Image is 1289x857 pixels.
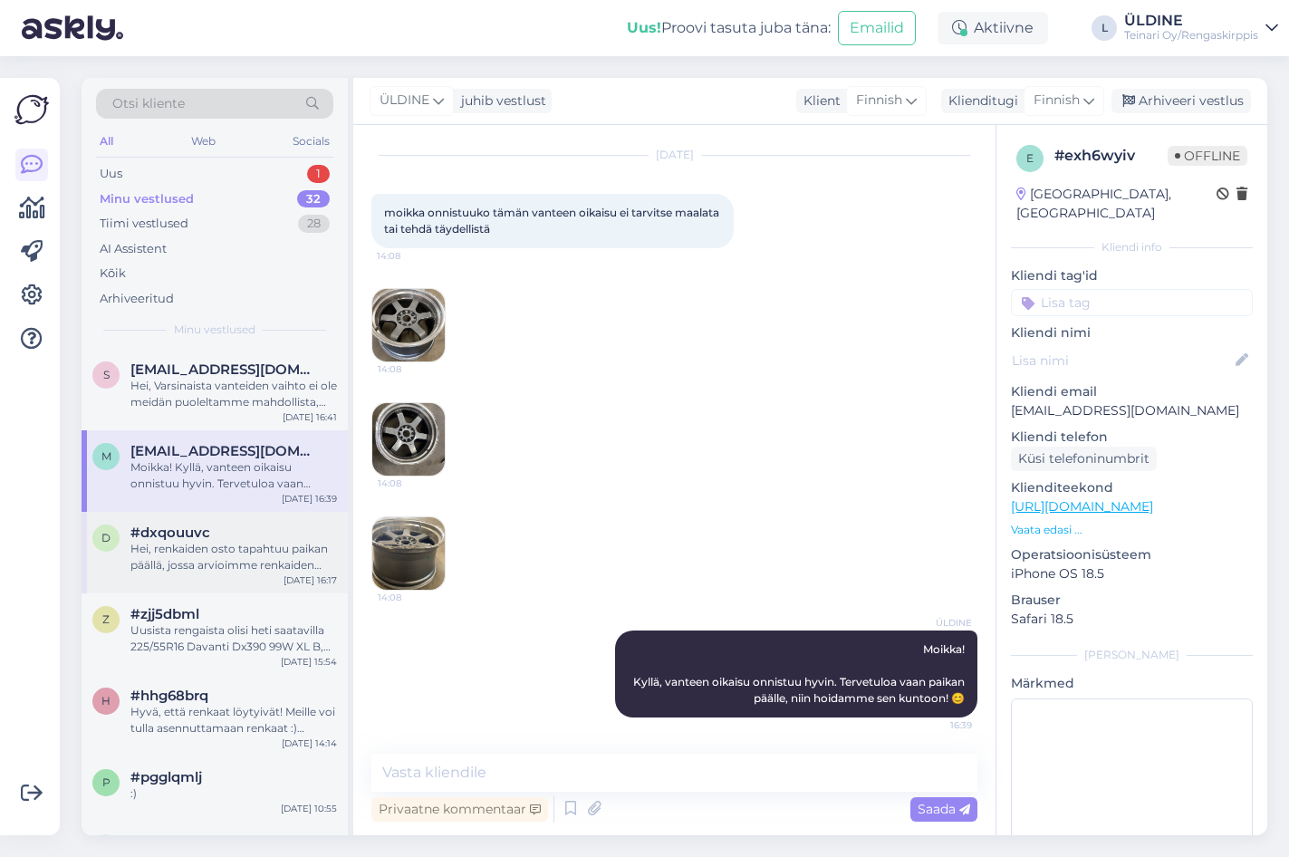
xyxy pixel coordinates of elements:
span: s [103,368,110,381]
span: andis.v88@gmail.com [130,834,319,851]
span: Finnish [856,91,902,111]
div: juhib vestlust [454,91,546,111]
div: Hei, Varsinaista vanteiden vaihto ei ole meidän puoleltamme mahdollista, mutta voimme arvioida va... [130,378,337,410]
span: e [1026,151,1034,165]
div: [DATE] 16:39 [282,492,337,506]
div: [PERSON_NAME] [1011,647,1253,663]
div: Minu vestlused [100,190,194,208]
div: Arhiveeritud [100,290,174,308]
div: [DATE] 15:54 [281,655,337,669]
div: [DATE] 10:55 [281,802,337,815]
p: iPhone OS 18.5 [1011,564,1253,583]
p: Vaata edasi ... [1011,522,1253,538]
span: Minu vestlused [174,322,255,338]
span: 14:08 [378,362,446,376]
div: Arhiveeri vestlus [1111,89,1251,113]
div: ÜLDINE [1124,14,1258,28]
span: #pgglqmlj [130,769,202,785]
div: Teinari Oy/Rengaskirppis [1124,28,1258,43]
p: Brauser [1011,591,1253,610]
span: 14:08 [377,249,445,263]
div: Kõik [100,265,126,283]
p: Operatsioonisüsteem [1011,545,1253,564]
b: Uus! [627,19,661,36]
span: mikilindqvist06@gmail.com [130,443,319,459]
div: Web [188,130,219,153]
div: Uusista rengaista olisi heti saatavilla 225/55R16 Davanti Dx390 99W XL B,B 69dB / [DATE] eur/kpl ... [130,622,337,655]
span: ÜLDINE [904,616,972,630]
div: [GEOGRAPHIC_DATA], [GEOGRAPHIC_DATA] [1016,185,1217,223]
span: #zjj5dbml [130,606,199,622]
span: ÜLDINE [380,91,429,111]
div: Moikka! Kyllä, vanteen oikaisu onnistuu hyvin. Tervetuloa vaan paikan päälle, niin hoidamme sen k... [130,459,337,492]
div: Klienditugi [941,91,1018,111]
div: All [96,130,117,153]
input: Lisa nimi [1012,351,1232,371]
span: m [101,449,111,463]
span: Finnish [1034,91,1080,111]
div: AI Assistent [100,240,167,258]
div: Kliendi info [1011,239,1253,255]
div: Proovi tasuta juba täna: [627,17,831,39]
p: [EMAIL_ADDRESS][DOMAIN_NAME] [1011,401,1253,420]
span: p [102,775,111,789]
p: Kliendi telefon [1011,428,1253,447]
div: [DATE] 16:41 [283,410,337,424]
span: 14:08 [378,477,446,490]
p: Safari 18.5 [1011,610,1253,629]
span: moikka onnistuuko tämän vanteen oikaisu ei tarvitse maalata tai tehdä täydellistä [384,206,722,236]
img: Attachment [372,403,445,476]
p: Märkmed [1011,674,1253,693]
div: Hyvä, että renkaat löytyivät! Meille voi tulla asennuttamaan renkaat :) Tervetuloa Pakettiautolle... [130,704,337,737]
span: 16:39 [904,718,972,732]
div: 1 [307,165,330,183]
div: Klient [796,91,841,111]
div: # exh6wyiv [1054,145,1168,167]
span: d [101,531,111,544]
span: h [101,694,111,708]
div: L [1092,15,1117,41]
p: Kliendi nimi [1011,323,1253,342]
p: Kliendi email [1011,382,1253,401]
div: Küsi telefoninumbrit [1011,447,1157,471]
p: Kliendi tag'id [1011,266,1253,285]
a: [URL][DOMAIN_NAME] [1011,498,1153,515]
div: :) [130,785,337,802]
input: Lisa tag [1011,289,1253,316]
span: sirvan.s@hotmail.fi [130,361,319,378]
span: 14:08 [378,591,446,604]
div: Privaatne kommentaar [371,797,548,822]
span: #hhg68brq [130,688,208,704]
span: Offline [1168,146,1247,166]
div: 32 [297,190,330,208]
p: Klienditeekond [1011,478,1253,497]
span: z [102,612,110,626]
span: Saada [918,801,970,817]
a: ÜLDINETeinari Oy/Rengaskirppis [1124,14,1278,43]
div: Tiimi vestlused [100,215,188,233]
div: [DATE] 14:14 [282,737,337,750]
img: Attachment [372,289,445,361]
div: [DATE] 16:17 [284,573,337,587]
span: Otsi kliente [112,94,185,113]
button: Emailid [838,11,916,45]
div: [DATE] [371,147,977,163]
div: Aktiivne [938,12,1048,44]
div: 28 [298,215,330,233]
div: Socials [289,130,333,153]
img: Attachment [372,517,445,590]
span: #dxqouuvc [130,525,210,541]
div: Uus [100,165,122,183]
div: Hei, renkaiden osto tapahtuu paikan päällä, jossa arvioimme renkaiden kunnon ja annamme ostohinna... [130,541,337,573]
img: Askly Logo [14,92,49,127]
